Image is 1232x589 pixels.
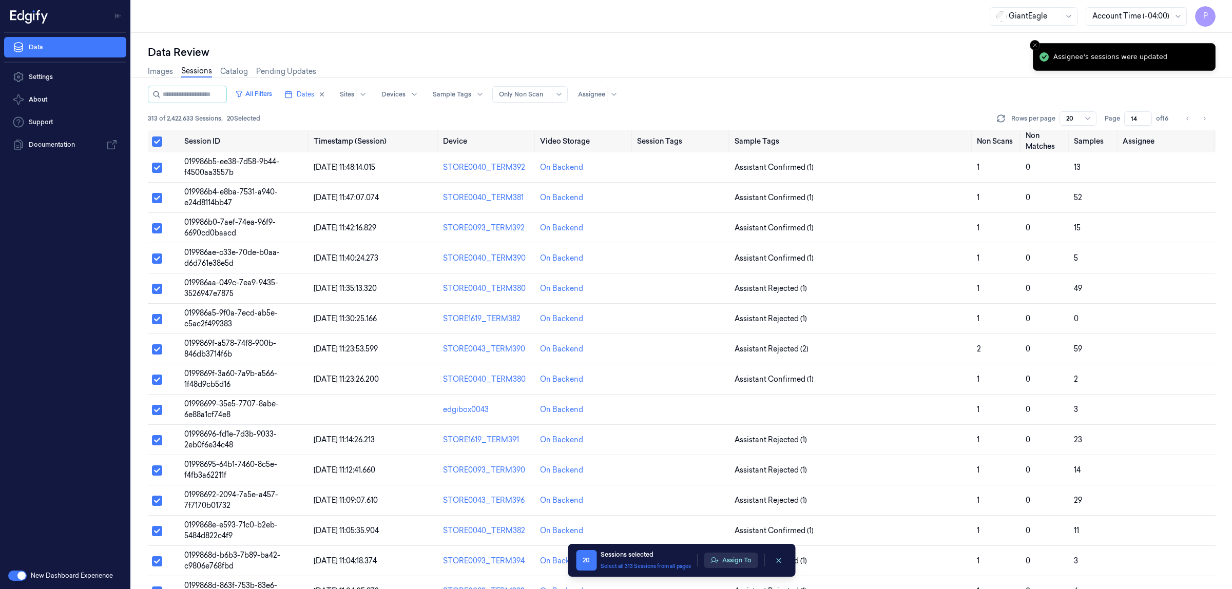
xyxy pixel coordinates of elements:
div: STORE0093_TERM394 [443,556,532,566]
div: On Backend [540,344,583,355]
span: Page [1105,114,1120,123]
div: On Backend [540,253,583,264]
span: [DATE] 11:04:18.374 [314,556,377,565]
div: On Backend [540,465,583,476]
a: Images [148,66,173,77]
span: Assistant Confirmed (1) [735,223,814,233]
div: STORE0040_TERM382 [443,525,532,536]
span: 01998696-fd1e-7d3b-9033-2eb0f6e34c48 [184,429,277,449]
button: Select row [152,344,162,355]
span: 1 [977,193,979,202]
div: On Backend [540,162,583,173]
span: 019986ae-c33e-70de-b0aa-d6d761e38e5d [184,248,280,268]
span: 2 [1074,375,1078,384]
span: Assistant Rejected (2) [735,344,808,355]
a: Settings [4,67,126,87]
span: 1 [977,375,979,384]
span: [DATE] 11:48:14.015 [314,163,375,172]
span: Assistant Confirmed (1) [735,253,814,264]
span: [DATE] 11:05:35.904 [314,526,379,535]
button: Assign To [704,553,758,568]
span: Assistant Confirmed (1) [735,374,814,385]
span: 0 [1026,556,1030,565]
div: On Backend [540,435,583,445]
span: 1 [977,556,979,565]
span: 1 [977,526,979,535]
th: Timestamp (Session) [310,130,439,152]
button: clearSelection [771,552,787,568]
div: On Backend [540,223,583,233]
div: STORE0040_TERM390 [443,253,532,264]
th: Video Storage [536,130,633,152]
span: 13 [1074,163,1081,172]
span: [DATE] 11:12:41.660 [314,465,375,475]
div: STORE0040_TERM380 [443,374,532,385]
span: 01998695-64b1-7460-8c5e-f4fb3a62211f [184,460,277,480]
span: 29 [1074,496,1082,505]
span: 019986aa-049c-7ea9-9435-3526947e7875 [184,278,278,298]
button: Select row [152,526,162,536]
span: 1 [977,465,979,475]
span: [DATE] 11:42:16.829 [314,223,376,232]
span: 20 Selected [227,114,260,123]
div: Data Review [148,45,1216,60]
th: Session Tags [633,130,730,152]
div: On Backend [540,283,583,294]
div: On Backend [540,313,583,324]
span: 2 [977,344,981,354]
div: On Backend [540,404,583,415]
button: Select row [152,496,162,506]
a: Pending Updates [256,66,316,77]
span: 1 [977,435,979,444]
span: [DATE] 11:35:13.320 [314,284,377,293]
span: 0 [1026,314,1030,323]
span: Assistant Confirmed (1) [735,162,814,173]
button: Select all 313 Sessions from all pages [601,562,691,570]
span: 0 [1026,405,1030,414]
div: Sessions selected [601,550,691,559]
th: Non Matches [1022,130,1070,152]
div: Assignee's sessions were updated [1053,52,1167,62]
div: STORE1619_TERM382 [443,313,532,324]
button: P [1195,6,1216,27]
th: Non Scans [973,130,1022,152]
button: Select row [152,223,162,233]
button: Dates [280,86,330,103]
th: Device [439,130,536,152]
span: 01998692-2094-7a5e-a457-7f7170b01732 [184,490,278,510]
span: 0 [1026,223,1030,232]
span: Assistant Confirmed (1) [735,192,814,203]
a: Data [4,37,126,57]
span: 1 [977,405,979,414]
span: 0 [1074,314,1079,323]
span: Assistant Rejected (1) [735,313,807,324]
div: STORE0040_TERM392 [443,162,532,173]
span: 0199868d-b6b3-7b89-ba42-c9806e768fbd [184,551,280,571]
span: 0 [1026,284,1030,293]
span: 20 [576,550,596,571]
span: 313 of 2,422,633 Sessions , [148,114,223,123]
button: Select row [152,314,162,324]
button: Select row [152,193,162,203]
span: 0 [1026,375,1030,384]
button: Select all [152,136,162,147]
div: STORE0040_TERM380 [443,283,532,294]
span: 0199868e-e593-71c0-b2eb-5484d822c4f9 [184,520,278,540]
span: 1 [977,314,979,323]
button: Go to previous page [1181,111,1195,126]
span: 0199869f-a578-74f8-900b-846db3714f6b [184,339,276,359]
span: 5 [1074,253,1078,263]
span: 019986b4-e8ba-7531-a940-e24d8114bb47 [184,187,278,207]
div: STORE0040_TERM381 [443,192,532,203]
span: Assistant Confirmed (1) [735,525,814,536]
button: Select row [152,284,162,294]
button: Select row [152,405,162,415]
span: 019986a5-9f0a-7ecd-ab5e-c5ac2f499383 [184,308,278,328]
th: Samples [1070,130,1119,152]
span: 0 [1026,193,1030,202]
span: [DATE] 11:14:26.213 [314,435,375,444]
a: Sessions [181,66,212,77]
span: [DATE] 11:09:07.610 [314,496,378,505]
span: 0 [1026,526,1030,535]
